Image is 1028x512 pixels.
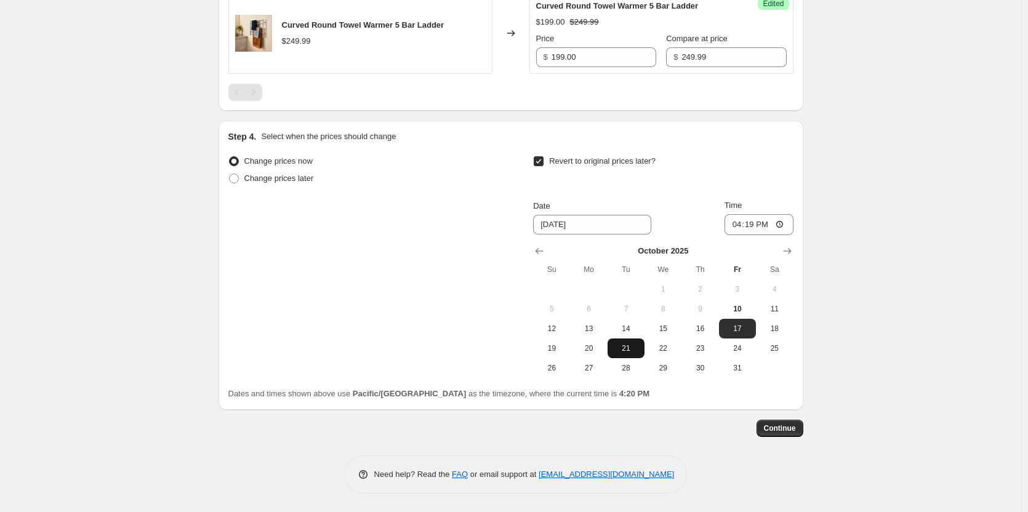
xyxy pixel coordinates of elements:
[536,1,699,10] span: Curved Round Towel Warmer 5 Bar Ladder
[686,363,713,373] span: 30
[756,299,793,319] button: Saturday October 11 2025
[761,343,788,353] span: 25
[612,343,640,353] span: 21
[536,34,555,43] span: Price
[228,84,262,101] nav: Pagination
[576,324,603,334] span: 13
[719,299,756,319] button: Today Friday October 10 2025
[571,358,608,378] button: Monday October 27 2025
[779,242,796,260] button: Show next month, November 2025
[533,338,570,358] button: Sunday October 19 2025
[719,319,756,338] button: Friday October 17 2025
[681,299,718,319] button: Thursday October 9 2025
[645,319,681,338] button: Wednesday October 15 2025
[282,20,444,30] span: Curved Round Towel Warmer 5 Bar Ladder
[235,15,272,52] img: GLTR5C_Towels_80x.png
[571,338,608,358] button: Monday October 20 2025
[612,324,640,334] span: 14
[724,284,751,294] span: 3
[261,130,396,143] p: Select when the prices should change
[649,284,677,294] span: 1
[649,265,677,274] span: We
[724,363,751,373] span: 31
[756,279,793,299] button: Saturday October 4 2025
[761,284,788,294] span: 4
[533,260,570,279] th: Sunday
[608,299,645,319] button: Tuesday October 7 2025
[612,363,640,373] span: 28
[468,470,539,479] span: or email support at
[619,389,649,398] b: 4:20 PM
[756,319,793,338] button: Saturday October 18 2025
[761,265,788,274] span: Sa
[719,260,756,279] th: Friday
[761,304,788,314] span: 11
[533,215,651,234] input: 10/10/2025
[228,130,257,143] h2: Step 4.
[764,423,796,433] span: Continue
[353,389,466,398] b: Pacific/[GEOGRAPHIC_DATA]
[724,304,751,314] span: 10
[725,201,742,210] span: Time
[666,34,728,43] span: Compare at price
[608,358,645,378] button: Tuesday October 28 2025
[228,389,650,398] span: Dates and times shown above use as the timezone, where the current time is
[452,470,468,479] a: FAQ
[645,299,681,319] button: Wednesday October 8 2025
[686,304,713,314] span: 9
[608,319,645,338] button: Tuesday October 14 2025
[649,304,677,314] span: 8
[538,324,565,334] span: 12
[673,52,678,62] span: $
[719,338,756,358] button: Friday October 24 2025
[538,363,565,373] span: 26
[533,319,570,338] button: Sunday October 12 2025
[536,16,565,28] div: $199.00
[757,420,803,437] button: Continue
[576,343,603,353] span: 20
[571,319,608,338] button: Monday October 13 2025
[531,242,548,260] button: Show previous month, September 2025
[612,265,640,274] span: Tu
[533,358,570,378] button: Sunday October 26 2025
[686,343,713,353] span: 23
[282,35,311,47] div: $249.99
[645,338,681,358] button: Wednesday October 22 2025
[608,338,645,358] button: Tuesday October 21 2025
[725,214,793,235] input: 12:00
[761,324,788,334] span: 18
[538,304,565,314] span: 5
[549,156,656,166] span: Revert to original prices later?
[649,324,677,334] span: 15
[724,265,751,274] span: Fr
[724,324,751,334] span: 17
[681,338,718,358] button: Thursday October 23 2025
[538,265,565,274] span: Su
[538,343,565,353] span: 19
[681,319,718,338] button: Thursday October 16 2025
[571,299,608,319] button: Monday October 6 2025
[533,299,570,319] button: Sunday October 5 2025
[649,363,677,373] span: 29
[544,52,548,62] span: $
[244,156,313,166] span: Change prices now
[576,363,603,373] span: 27
[608,260,645,279] th: Tuesday
[756,338,793,358] button: Saturday October 25 2025
[681,279,718,299] button: Thursday October 2 2025
[756,260,793,279] th: Saturday
[244,174,314,183] span: Change prices later
[686,284,713,294] span: 2
[645,260,681,279] th: Wednesday
[570,16,599,28] strike: $249.99
[645,358,681,378] button: Wednesday October 29 2025
[576,304,603,314] span: 6
[681,260,718,279] th: Thursday
[533,201,550,210] span: Date
[719,358,756,378] button: Friday October 31 2025
[571,260,608,279] th: Monday
[539,470,674,479] a: [EMAIL_ADDRESS][DOMAIN_NAME]
[724,343,751,353] span: 24
[686,265,713,274] span: Th
[719,279,756,299] button: Friday October 3 2025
